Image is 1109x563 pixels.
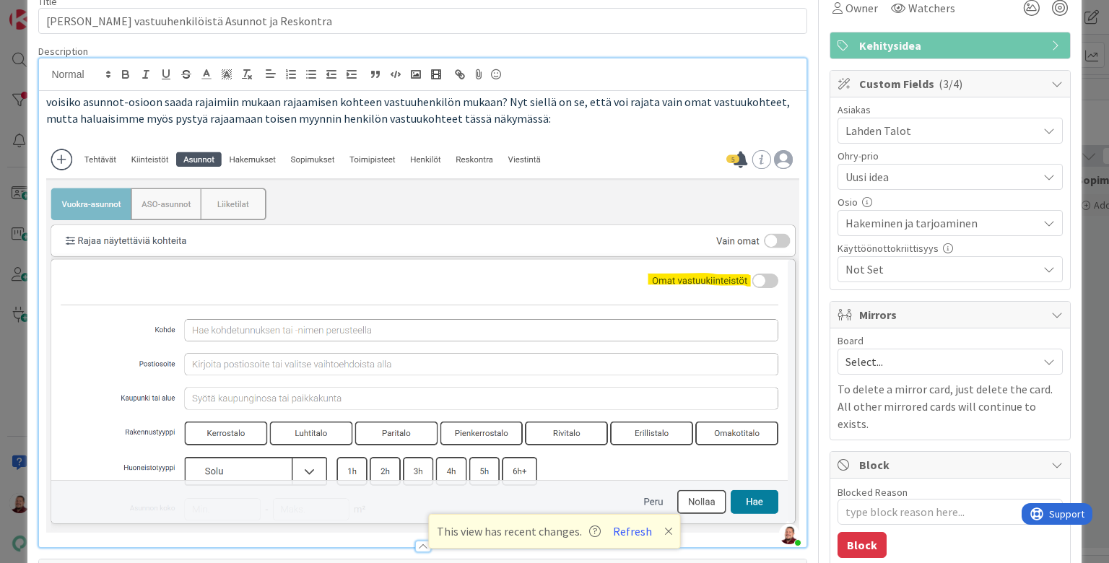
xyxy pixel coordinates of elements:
[46,143,799,533] img: image.png
[38,45,88,58] span: Description
[939,77,962,91] span: ( 3/4 )
[838,197,1063,207] div: Osio
[838,105,1063,115] div: Asiakas
[859,456,1044,473] span: Block
[779,524,799,544] img: 8MARACyCzyDdOogtKbuhiGEOiMLTYxQp.jpg
[437,523,601,540] span: This view has recent changes.
[859,75,1044,92] span: Custom Fields
[838,380,1063,432] p: To delete a mirror card, just delete the card. All other mirrored cards will continue to exists.
[38,8,806,34] input: type card name here...
[46,95,792,126] span: voisiko asunnot-osioon saada rajaimiin mukaan rajaamisen kohteen vastuuhenkilön mukaan? Nyt siell...
[838,532,887,558] button: Block
[838,336,864,346] span: Board
[838,486,908,499] label: Blocked Reason
[845,261,1038,278] span: Not Set
[845,122,1038,139] span: Lahden Talot
[838,151,1063,161] div: Ohry-prio
[27,2,63,19] span: Support
[608,522,657,541] button: Refresh
[845,214,1038,232] span: Hakeminen ja tarjoaminen
[859,306,1044,323] span: Mirrors
[845,167,1030,187] span: Uusi idea
[845,352,1030,372] span: Select...
[859,37,1044,54] span: Kehitysidea
[838,243,1063,253] div: Käyttöönottokriittisyys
